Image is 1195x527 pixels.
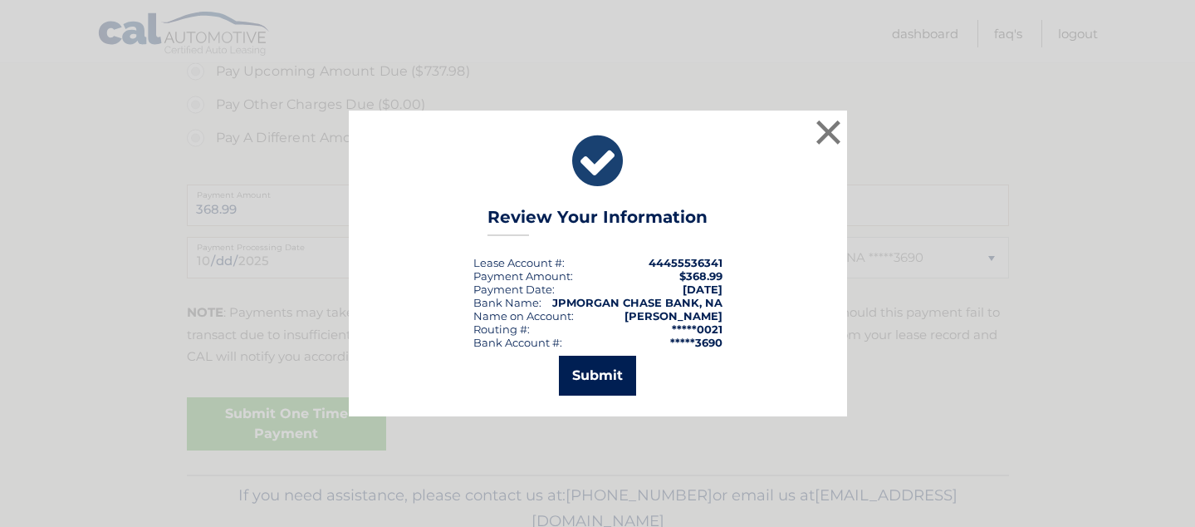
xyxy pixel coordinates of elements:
div: Bank Account #: [473,336,562,349]
button: Submit [559,356,636,396]
span: Payment Date [473,283,552,296]
span: [DATE] [683,283,722,296]
button: × [812,116,845,149]
div: Bank Name: [473,296,541,309]
strong: [PERSON_NAME] [624,309,722,323]
strong: JPMORGAN CHASE BANK, NA [552,296,722,309]
strong: 44455536341 [649,256,722,269]
div: Routing #: [473,323,530,336]
div: Lease Account #: [473,256,565,269]
div: Payment Amount: [473,269,573,283]
h3: Review Your Information [487,207,708,236]
span: $368.99 [679,269,722,283]
div: : [473,283,555,296]
div: Name on Account: [473,309,574,323]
